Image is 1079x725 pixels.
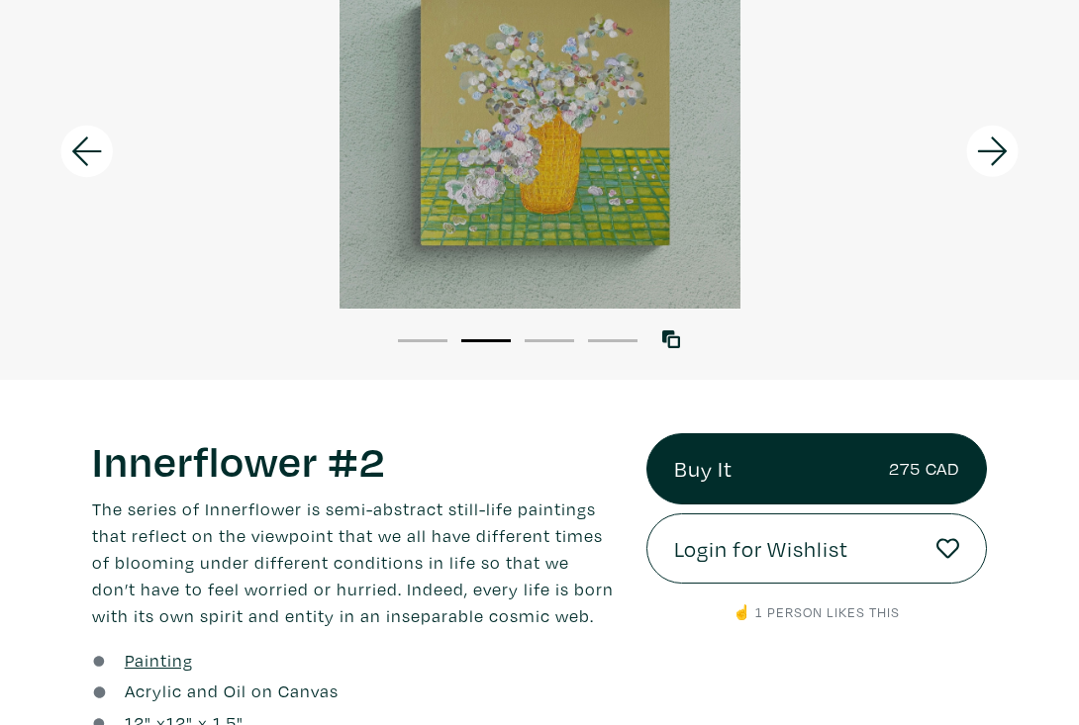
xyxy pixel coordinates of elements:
button: 4 of 4 [588,339,638,342]
h1: Innerflower #2 [92,433,617,487]
small: 275 CAD [889,455,959,482]
a: Painting [125,647,193,674]
button: 1 of 4 [398,339,447,342]
span: Login for Wishlist [674,532,848,566]
u: Painting [125,649,193,672]
button: 3 of 4 [525,339,574,342]
a: Acrylic and Oil on Canvas [125,678,339,704]
a: Buy It275 CAD [646,433,986,504]
a: Login for Wishlist [646,513,986,585]
p: ☝️ 1 person likes this [646,601,986,623]
p: The series of Innerflower is semi-abstract still-life paintings that reflect on the viewpoint tha... [92,496,617,629]
button: 2 of 4 [461,339,511,342]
